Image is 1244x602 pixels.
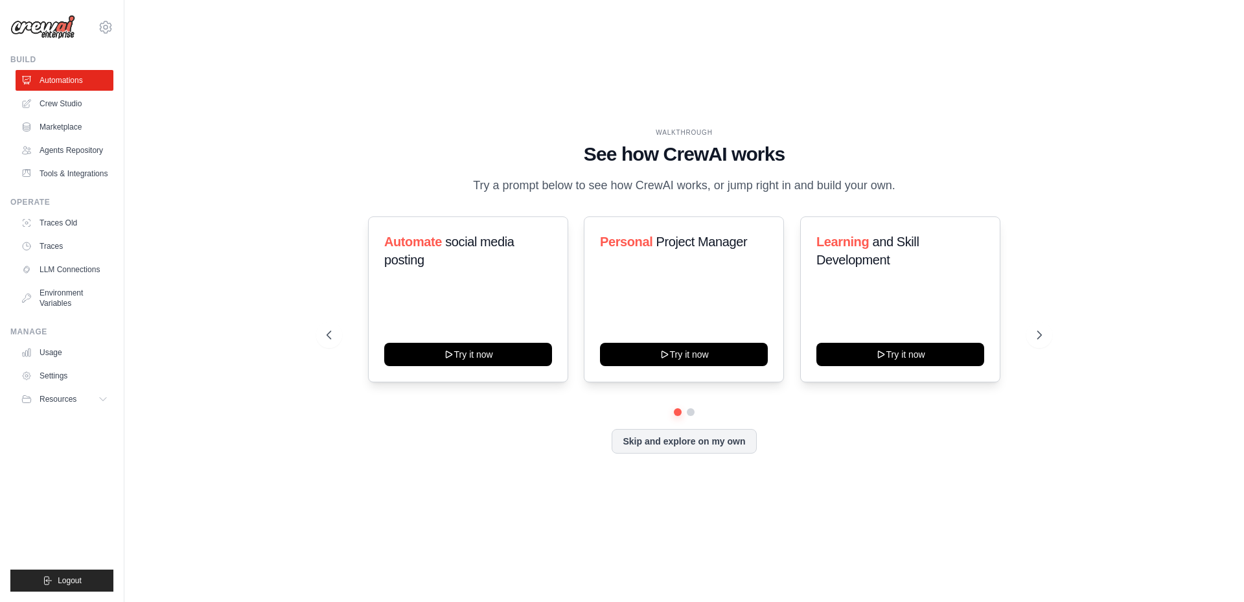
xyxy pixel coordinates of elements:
a: Tools & Integrations [16,163,113,184]
button: Logout [10,570,113,592]
p: Try a prompt below to see how CrewAI works, or jump right in and build your own. [466,176,902,195]
a: Settings [16,365,113,386]
a: Crew Studio [16,93,113,114]
span: and Skill Development [816,235,919,267]
span: Automate [384,235,442,249]
span: Resources [40,394,76,404]
button: Resources [16,389,113,410]
div: Operate [10,197,113,207]
div: Build [10,54,113,65]
a: Traces Old [16,213,113,233]
button: Try it now [816,343,984,366]
div: WALKTHROUGH [327,128,1042,137]
a: Marketplace [16,117,113,137]
span: Personal [600,235,652,249]
button: Try it now [384,343,552,366]
span: Project Manager [656,235,748,249]
a: Environment Variables [16,283,113,314]
a: LLM Connections [16,259,113,280]
a: Agents Repository [16,140,113,161]
span: Logout [58,575,82,586]
h1: See how CrewAI works [327,143,1042,166]
a: Automations [16,70,113,91]
a: Usage [16,342,113,363]
button: Skip and explore on my own [612,429,756,454]
span: social media posting [384,235,514,267]
button: Try it now [600,343,768,366]
img: Logo [10,15,75,40]
span: Learning [816,235,869,249]
a: Traces [16,236,113,257]
div: Manage [10,327,113,337]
